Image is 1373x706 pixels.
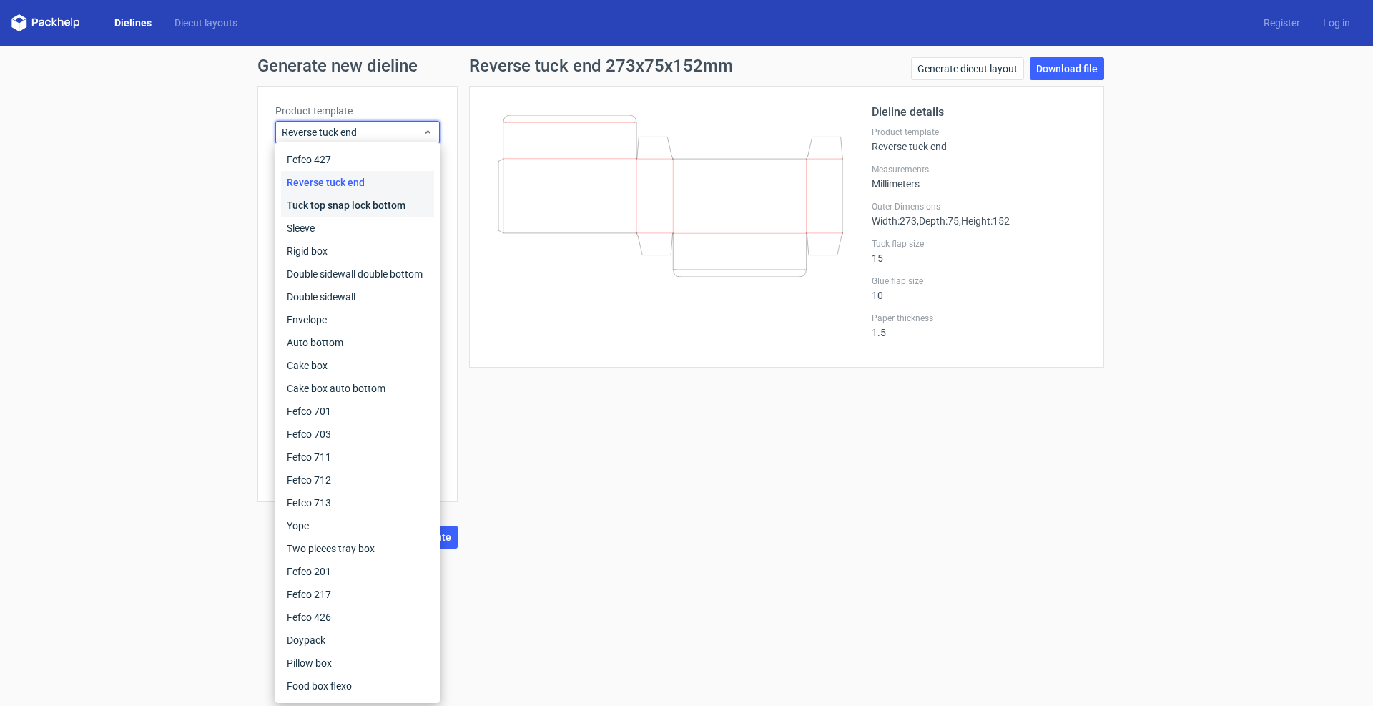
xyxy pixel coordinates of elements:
div: Double sidewall [281,285,434,308]
label: Product template [872,127,1086,138]
div: Fefco 711 [281,446,434,469]
span: , Height : 152 [959,215,1010,227]
div: Sleeve [281,217,434,240]
div: Cake box [281,354,434,377]
a: Dielines [103,16,163,30]
a: Generate diecut layout [911,57,1024,80]
div: Fefco 201 [281,560,434,583]
div: Fefco 712 [281,469,434,491]
div: Yope [281,514,434,537]
label: Tuck flap size [872,238,1086,250]
a: Download file [1030,57,1104,80]
div: Tuck top snap lock bottom [281,194,434,217]
a: Log in [1312,16,1362,30]
span: Width : 273 [872,215,917,227]
div: Fefco 713 [281,491,434,514]
div: Food box flexo [281,675,434,697]
div: Fefco 703 [281,423,434,446]
div: Fefco 427 [281,148,434,171]
div: Fefco 426 [281,606,434,629]
span: Reverse tuck end [282,125,423,139]
div: Envelope [281,308,434,331]
div: 10 [872,275,1086,301]
div: Double sidewall double bottom [281,263,434,285]
div: 1.5 [872,313,1086,338]
div: Rigid box [281,240,434,263]
label: Outer Dimensions [872,201,1086,212]
div: Cake box auto bottom [281,377,434,400]
a: Register [1252,16,1312,30]
div: Millimeters [872,164,1086,190]
h1: Generate new dieline [257,57,1116,74]
div: 15 [872,238,1086,264]
h1: Reverse tuck end 273x75x152mm [469,57,733,74]
div: Auto bottom [281,331,434,354]
span: , Depth : 75 [917,215,959,227]
label: Glue flap size [872,275,1086,287]
div: Two pieces tray box [281,537,434,560]
div: Fefco 217 [281,583,434,606]
label: Product template [275,104,440,118]
label: Paper thickness [872,313,1086,324]
div: Fefco 701 [281,400,434,423]
div: Reverse tuck end [872,127,1086,152]
div: Doypack [281,629,434,652]
div: Reverse tuck end [281,171,434,194]
h2: Dieline details [872,104,1086,121]
label: Measurements [872,164,1086,175]
div: Pillow box [281,652,434,675]
a: Diecut layouts [163,16,249,30]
